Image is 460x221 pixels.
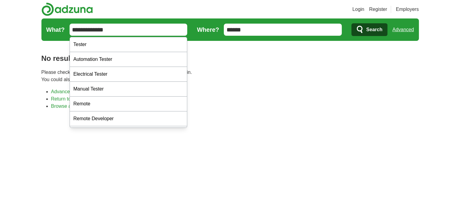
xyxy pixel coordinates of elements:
div: Tester [70,37,187,52]
div: Electrical Tester [70,67,187,82]
h1: No results found [41,53,419,64]
a: Register [369,6,387,13]
p: Please check your spelling or enter another search term and try again. You could also try one of ... [41,69,419,83]
div: Remote Developer [70,111,187,126]
a: Browse all live results across the [GEOGRAPHIC_DATA] [51,104,173,109]
label: What? [46,25,65,34]
div: Remote [70,97,187,111]
a: Employers [396,6,419,13]
a: Login [352,6,364,13]
a: Return to the home page and start again [51,96,138,101]
div: Automation Tester [70,52,187,67]
button: Search [351,23,387,36]
span: Search [366,24,382,36]
a: Advanced search [51,89,89,94]
div: Penetration Tester [70,126,187,141]
div: Manual Tester [70,82,187,97]
a: Advanced [392,24,414,36]
img: Adzuna logo [41,2,93,16]
label: Where? [197,25,219,34]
